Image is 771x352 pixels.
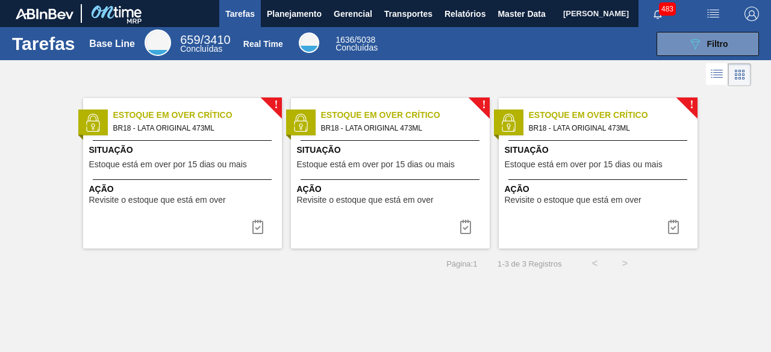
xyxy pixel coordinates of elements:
[659,215,688,239] button: icon-task complete
[84,114,102,132] img: status
[336,43,378,52] span: Concluídas
[113,122,272,135] span: BR18 - LATA ORIGINAL 473ML
[744,7,759,21] img: Logout
[180,44,222,54] span: Concluídas
[12,37,75,51] h1: Tarefas
[451,215,480,239] button: icon-task complete
[334,7,372,21] span: Gerencial
[292,114,310,132] img: status
[297,160,455,169] span: Estoque está em over por 15 dias ou mais
[706,63,728,86] div: Visão em Lista
[89,196,226,205] span: Revisite o estoque que está em over
[505,160,663,169] span: Estoque está em over por 15 dias ou mais
[89,183,279,196] span: Ação
[243,215,272,239] button: icon-task complete
[505,183,695,196] span: Ação
[336,36,378,52] div: Real Time
[89,160,247,169] span: Estoque está em over por 15 dias ou mais
[180,35,230,53] div: Base Line
[267,7,322,21] span: Planejamento
[706,7,720,21] img: userActions
[243,39,283,49] div: Real Time
[297,183,487,196] span: Ação
[482,100,485,110] span: !
[728,63,751,86] div: Visão em Cards
[495,259,561,268] span: 1 - 3 de 3 Registros
[505,144,695,156] span: Situação
[690,100,693,110] span: !
[657,32,759,56] button: Filtro
[498,7,545,21] span: Master Data
[384,7,432,21] span: Transportes
[16,8,73,19] img: TNhmsLtSVTkK8tSr43FrP2fwEKptu5GPRR3wAAAABJRU5ErkJggg==
[659,2,676,16] span: 483
[505,196,641,205] span: Revisite o estoque que está em over
[225,7,255,21] span: Tarefas
[321,122,480,135] span: BR18 - LATA ORIGINAL 473ML
[445,7,485,21] span: Relatórios
[321,109,490,122] span: Estoque em Over Crítico
[145,29,171,56] div: Base Line
[451,215,480,239] div: Completar tarefa: 29884189
[89,144,279,156] span: Situação
[579,249,610,279] button: <
[336,35,375,45] span: / 5038
[499,114,517,132] img: status
[113,109,282,122] span: Estoque em Over Crítico
[299,32,319,53] div: Real Time
[297,196,434,205] span: Revisite o estoque que está em over
[336,35,354,45] span: 1636
[180,33,200,46] span: 659
[446,259,477,268] span: Página : 1
[707,39,728,49] span: Filtro
[243,215,272,239] div: Completar tarefa: 29884189
[180,33,230,46] span: / 3410
[659,215,688,239] div: Completar tarefa: 29884189
[274,100,278,110] span: !
[529,109,698,122] span: Estoque em Over Crítico
[666,220,681,234] img: icon-task complete
[251,220,265,234] img: icon-task complete
[297,144,487,156] span: Situação
[610,249,640,279] button: >
[89,39,135,49] div: Base Line
[458,220,473,234] img: icon-task complete
[529,122,688,135] span: BR18 - LATA ORIGINAL 473ML
[638,5,677,22] button: Notificações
